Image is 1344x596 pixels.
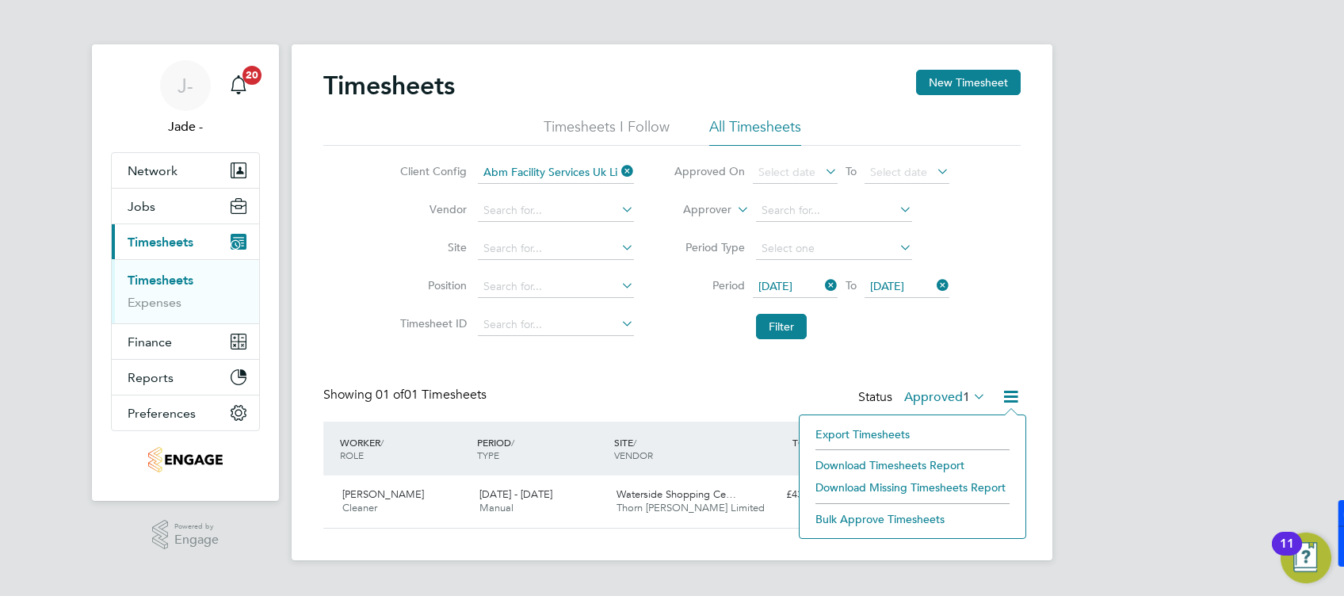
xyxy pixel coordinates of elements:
[148,447,222,472] img: thornbaker-logo-retina.png
[128,406,196,421] span: Preferences
[808,476,1018,499] li: Download Missing Timesheets Report
[152,520,220,550] a: Powered byEngage
[128,370,174,385] span: Reports
[841,161,861,181] span: To
[756,238,912,260] input: Select one
[340,449,364,461] span: ROLE
[916,70,1021,95] button: New Timesheet
[112,259,259,323] div: Timesheets
[128,334,172,350] span: Finance
[758,279,792,293] span: [DATE]
[478,162,634,184] input: Search for...
[870,165,927,179] span: Select date
[376,387,487,403] span: 01 Timesheets
[128,163,178,178] span: Network
[478,238,634,260] input: Search for...
[395,240,467,254] label: Site
[223,60,254,111] a: 20
[128,199,155,214] span: Jobs
[511,436,514,449] span: /
[674,278,745,292] label: Period
[614,449,653,461] span: VENDOR
[808,454,1018,476] li: Download Timesheets Report
[478,314,634,336] input: Search for...
[111,117,260,136] span: Jade -
[111,60,260,136] a: J-Jade -
[336,428,473,469] div: WORKER
[674,240,745,254] label: Period Type
[1281,533,1331,583] button: Open Resource Center, 11 new notifications
[477,449,499,461] span: TYPE
[544,117,670,146] li: Timesheets I Follow
[660,202,731,218] label: Approver
[756,200,912,222] input: Search for...
[128,295,181,310] a: Expenses
[858,387,989,409] div: Status
[178,75,193,96] span: J-
[870,279,904,293] span: [DATE]
[617,487,736,501] span: Waterside Shopping Ce…
[112,395,259,430] button: Preferences
[395,202,467,216] label: Vendor
[792,436,821,449] span: TOTAL
[92,44,279,501] nav: Main navigation
[395,316,467,330] label: Timesheet ID
[112,324,259,359] button: Finance
[112,189,259,223] button: Jobs
[395,278,467,292] label: Position
[473,428,610,469] div: PERIOD
[808,423,1018,445] li: Export Timesheets
[758,165,815,179] span: Select date
[342,501,377,514] span: Cleaner
[478,276,634,298] input: Search for...
[1280,544,1294,564] div: 11
[128,235,193,250] span: Timesheets
[380,436,384,449] span: /
[323,387,490,403] div: Showing
[128,273,193,288] a: Timesheets
[709,117,801,146] li: All Timesheets
[376,387,404,403] span: 01 of
[174,533,219,547] span: Engage
[112,360,259,395] button: Reports
[633,436,636,449] span: /
[674,164,745,178] label: Approved On
[112,153,259,188] button: Network
[904,389,986,405] label: Approved
[746,482,829,508] div: £433.20
[342,487,424,501] span: [PERSON_NAME]
[756,314,807,339] button: Filter
[174,520,219,533] span: Powered by
[111,447,260,472] a: Go to home page
[617,501,765,514] span: Thorn [PERSON_NAME] Limited
[963,389,970,405] span: 1
[610,428,747,469] div: SITE
[479,487,552,501] span: [DATE] - [DATE]
[841,275,861,296] span: To
[478,200,634,222] input: Search for...
[323,70,455,101] h2: Timesheets
[395,164,467,178] label: Client Config
[479,501,514,514] span: Manual
[112,224,259,259] button: Timesheets
[808,508,1018,530] li: Bulk Approve Timesheets
[242,66,262,85] span: 20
